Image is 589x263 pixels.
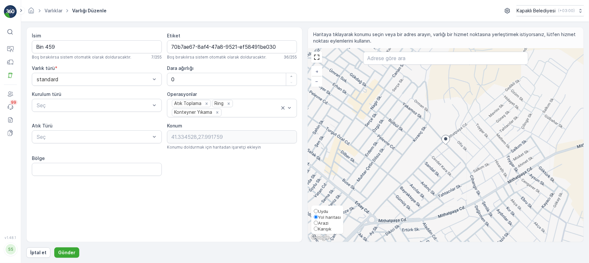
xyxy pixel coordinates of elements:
[32,123,53,128] label: Atık Türü
[30,249,46,256] p: İptal et
[318,220,328,226] span: Arazi
[32,91,61,97] label: Kurulum türü
[4,5,17,18] img: logo
[11,100,16,105] p: 99
[45,8,62,13] a: Varlıklar
[315,69,318,74] span: +
[314,215,318,219] input: Yol haritası
[26,247,50,258] button: İptal et
[32,33,41,38] label: İsim
[203,101,210,107] div: Remove Atık Toplama
[167,123,182,128] label: Konum
[167,55,266,60] span: Boş bırakılırsa sistem otomatik olarak dolduracaktır.
[167,145,261,150] span: Konumu doldurmak için haritadan işaretçi ekleyin
[32,65,55,71] label: Varlık türü
[517,5,584,16] button: Kapaklı Belediyesi(+03:00)
[310,233,331,242] img: Google
[225,101,232,107] div: Remove Ring
[517,7,556,14] p: Kapaklı Belediyesi
[167,33,180,38] label: Etiket
[312,52,322,62] a: View Fullscreen
[37,133,150,141] p: Seç
[363,52,529,65] input: Adrese göre ara
[312,67,322,76] a: Yakınlaştır
[318,215,341,220] span: Yol haritası
[4,241,17,258] button: SS
[32,155,45,161] label: Bölge
[315,78,319,84] span: −
[37,101,150,109] p: Seç
[312,76,322,86] a: Uzaklaştır
[6,244,16,255] div: SS
[172,100,202,107] div: Atık Toplama
[151,55,162,60] p: 7 / 255
[4,236,17,240] span: v 1.48.1
[318,209,328,214] span: Uydu
[167,65,194,71] label: Dara ağırlığı
[32,55,131,60] span: Boş bırakılırsa sistem otomatik olarak dolduracaktır.
[558,8,575,13] p: ( +03:00 )
[212,100,224,107] div: Ring
[314,209,318,213] input: Uydu
[71,7,108,14] span: Varlığı Düzenle
[314,221,318,225] input: Arazi
[314,227,318,231] input: Karışık
[28,9,35,15] a: Ana Sayfa
[313,31,578,44] span: Haritaya tıklayarak konumu seçin veya bir adres arayın, varlığı bir hizmet noktasına yerleştirmek...
[172,109,213,116] div: Konteyner Yıkama
[214,110,221,115] div: Remove Konteyner Yıkama
[310,233,331,242] a: Bu bölgeyi Google Haritalar'da açın (yeni pencerede açılır)
[284,55,297,60] p: 36 / 255
[58,249,75,256] p: Gönder
[54,247,79,258] button: Gönder
[167,91,197,97] label: Operasyonlar
[318,226,331,231] span: Karışık
[4,100,17,113] a: 99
